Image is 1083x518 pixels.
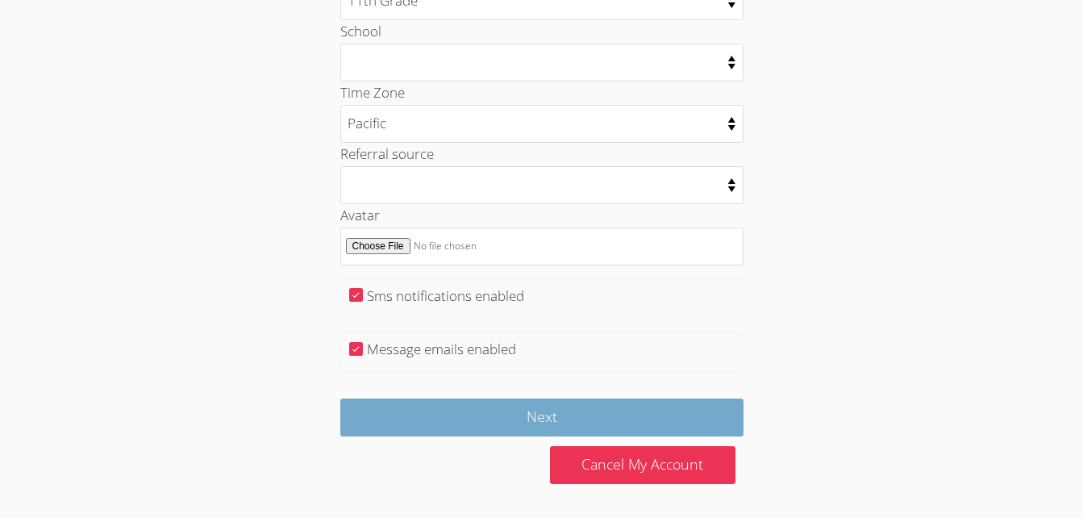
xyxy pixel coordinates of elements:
[340,206,380,224] label: Avatar
[340,83,405,102] label: Time Zone
[340,399,744,437] input: Next
[340,22,381,40] label: School
[367,340,516,358] label: Message emails enabled
[550,446,735,484] a: Cancel My Account
[367,286,524,305] label: Sms notifications enabled
[340,144,434,163] label: Referral source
